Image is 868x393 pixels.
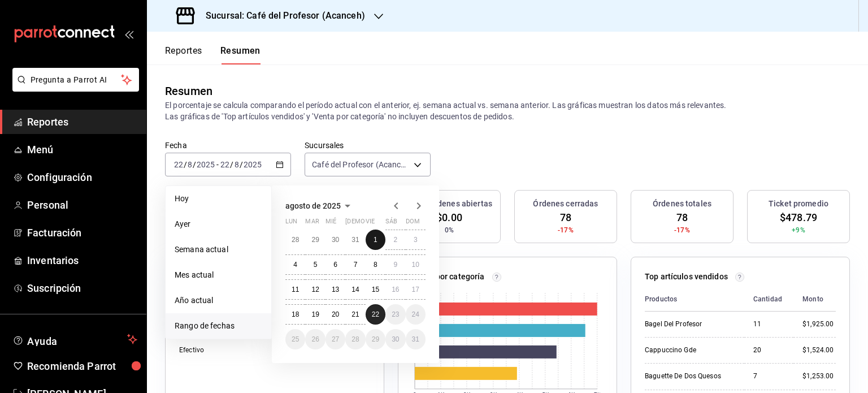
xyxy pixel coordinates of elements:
[314,261,318,269] abbr: 5 de agosto de 2025
[645,319,735,329] div: Bagel Del Profesor
[753,372,784,381] div: 7
[196,160,215,169] input: ----
[533,198,598,210] h3: Órdenes cerradas
[392,286,399,293] abbr: 16 de agosto de 2025
[645,287,744,312] th: Productos
[372,286,379,293] abbr: 15 de agosto de 2025
[27,253,137,268] span: Inventarios
[234,160,240,169] input: --
[653,198,711,210] h3: Órdenes totales
[305,141,431,149] label: Sucursales
[393,261,397,269] abbr: 9 de agosto de 2025
[351,236,359,244] abbr: 31 de julio de 2025
[366,218,375,230] abbr: viernes
[325,329,345,349] button: 27 de agosto de 2025
[216,160,219,169] span: -
[366,304,385,325] button: 22 de agosto de 2025
[558,225,574,235] span: -17%
[385,230,405,250] button: 2 de agosto de 2025
[285,199,354,213] button: agosto de 2025
[285,201,341,210] span: agosto de 2025
[311,286,319,293] abbr: 12 de agosto de 2025
[325,254,345,275] button: 6 de agosto de 2025
[285,279,305,300] button: 11 de agosto de 2025
[240,160,243,169] span: /
[292,286,299,293] abbr: 11 de agosto de 2025
[374,236,377,244] abbr: 1 de agosto de 2025
[184,160,187,169] span: /
[385,304,405,325] button: 23 de agosto de 2025
[345,218,412,230] abbr: jueves
[312,159,410,170] span: Café del Profesor (Acanceh)
[769,198,828,210] h3: Ticket promedio
[27,197,137,213] span: Personal
[645,271,728,283] p: Top artículos vendidos
[406,329,426,349] button: 31 de agosto de 2025
[385,254,405,275] button: 9 de agosto de 2025
[372,335,379,343] abbr: 29 de agosto de 2025
[31,74,121,86] span: Pregunta a Parrot AI
[372,310,379,318] abbr: 22 de agosto de 2025
[332,310,339,318] abbr: 20 de agosto de 2025
[175,244,262,256] span: Semana actual
[292,236,299,244] abbr: 28 de julio de 2025
[780,210,817,225] span: $478.79
[12,68,139,92] button: Pregunta a Parrot AI
[220,45,261,64] button: Resumen
[27,280,137,296] span: Suscripción
[560,210,571,225] span: 78
[792,225,805,235] span: +9%
[325,304,345,325] button: 20 de agosto de 2025
[285,254,305,275] button: 4 de agosto de 2025
[412,261,419,269] abbr: 10 de agosto de 2025
[392,335,399,343] abbr: 30 de agosto de 2025
[412,335,419,343] abbr: 31 de agosto de 2025
[175,269,262,281] span: Mes actual
[311,310,319,318] abbr: 19 de agosto de 2025
[345,254,365,275] button: 7 de agosto de 2025
[385,218,397,230] abbr: sábado
[676,210,688,225] span: 78
[292,335,299,343] abbr: 25 de agosto de 2025
[179,346,277,355] div: Efectivo
[8,82,139,94] a: Pregunta a Parrot AI
[645,372,735,381] div: Baguette De Dos Quesos
[406,304,426,325] button: 24 de agosto de 2025
[220,160,230,169] input: --
[351,310,359,318] abbr: 21 de agosto de 2025
[175,193,262,205] span: Hoy
[385,279,405,300] button: 16 de agosto de 2025
[175,295,262,306] span: Año actual
[753,319,784,329] div: 11
[285,304,305,325] button: 18 de agosto de 2025
[793,287,836,312] th: Monto
[366,254,385,275] button: 8 de agosto de 2025
[802,346,836,355] div: $1,524.00
[305,329,325,349] button: 26 de agosto de 2025
[27,114,137,129] span: Reportes
[292,310,299,318] abbr: 18 de agosto de 2025
[406,218,420,230] abbr: domingo
[27,170,137,185] span: Configuración
[366,230,385,250] button: 1 de agosto de 2025
[753,346,784,355] div: 20
[392,310,399,318] abbr: 23 de agosto de 2025
[332,335,339,343] abbr: 27 de agosto de 2025
[744,287,793,312] th: Cantidad
[332,236,339,244] abbr: 30 de julio de 2025
[802,319,836,329] div: $1,925.00
[325,218,336,230] abbr: miércoles
[332,286,339,293] abbr: 13 de agosto de 2025
[393,236,397,244] abbr: 2 de agosto de 2025
[305,254,325,275] button: 5 de agosto de 2025
[311,335,319,343] abbr: 26 de agosto de 2025
[645,346,735,355] div: Cappuccino Gde
[305,279,325,300] button: 12 de agosto de 2025
[27,359,137,374] span: Recomienda Parrot
[197,9,365,23] h3: Sucursal: Café del Profesor (Acanceh)
[285,329,305,349] button: 25 de agosto de 2025
[345,279,365,300] button: 14 de agosto de 2025
[412,310,419,318] abbr: 24 de agosto de 2025
[27,225,137,240] span: Facturación
[802,372,836,381] div: $1,253.00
